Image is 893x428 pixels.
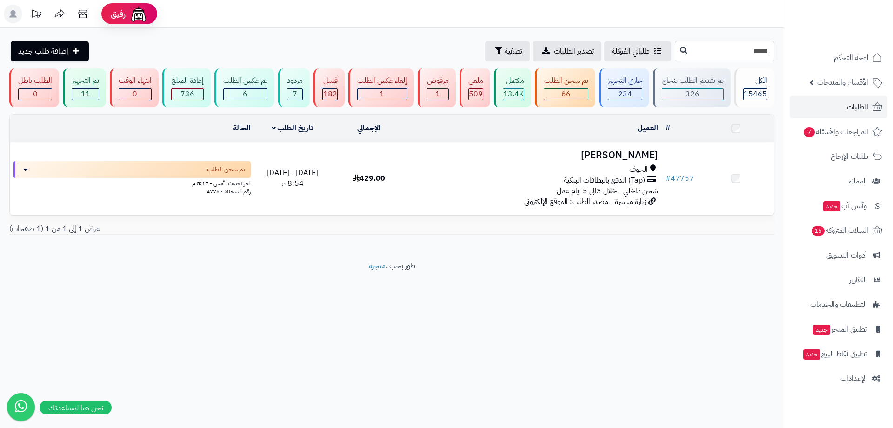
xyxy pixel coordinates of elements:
span: طلبات الإرجاع [831,150,868,163]
div: 11 [72,89,98,100]
span: تطبيق نقاط البيع [802,347,867,360]
div: مردود [287,75,303,86]
a: تم شحن الطلب 66 [533,68,597,107]
a: مكتمل 13.4K [492,68,533,107]
div: جاري التجهيز [608,75,642,86]
span: 326 [686,88,700,100]
span: تصدير الطلبات [554,46,594,57]
div: تم التجهيز [72,75,99,86]
a: العميل [638,122,658,134]
span: 7 [293,88,297,100]
a: تحديثات المنصة [25,5,48,26]
button: تصفية [485,41,530,61]
div: 7 [287,89,302,100]
div: 1 [427,89,448,100]
span: 0 [133,88,137,100]
div: 13386 [503,89,524,100]
a: تطبيق المتجرجديد [790,318,887,340]
div: عرض 1 إلى 1 من 1 (1 صفحات) [2,224,392,234]
a: طلبات الإرجاع [790,145,887,168]
span: وآتس آب [822,199,867,212]
div: 0 [19,89,52,100]
span: زيارة مباشرة - مصدر الطلب: الموقع الإلكتروني [524,196,646,207]
span: 1 [435,88,440,100]
span: 736 [180,88,194,100]
span: 13.4K [503,88,524,100]
img: logo-2.png [830,26,884,46]
span: شحن داخلي - خلال 3الى 5 ايام عمل [557,185,658,197]
div: 0 [119,89,151,100]
a: تم عكس الطلب 6 [213,68,276,107]
a: المراجعات والأسئلة7 [790,121,887,143]
span: إضافة طلب جديد [18,46,68,57]
a: # [666,122,670,134]
div: 234 [608,89,642,100]
div: الكل [743,75,767,86]
span: جديد [823,201,840,211]
a: إلغاء عكس الطلب 1 [347,68,416,107]
a: التقارير [790,269,887,291]
a: جاري التجهيز 234 [597,68,651,107]
div: 6 [224,89,267,100]
div: 182 [323,89,337,100]
div: انتهاء الوقت [119,75,152,86]
div: تم تقديم الطلب بنجاح [662,75,723,86]
span: تصفية [505,46,522,57]
a: العملاء [790,170,887,192]
span: العملاء [849,175,867,188]
span: 1 [380,88,384,100]
div: اخر تحديث: أمس - 5:17 م [13,178,251,188]
img: ai-face.png [129,5,148,23]
a: تصدير الطلبات [533,41,601,61]
a: تاريخ الطلب [272,122,314,134]
div: إعادة المبلغ [171,75,203,86]
span: 15465 [744,88,767,100]
a: تم التجهيز 11 [61,68,107,107]
a: الإجمالي [357,122,380,134]
a: الطلبات [790,96,887,118]
span: رفيق [111,8,126,20]
a: وآتس آبجديد [790,195,887,217]
span: التطبيقات والخدمات [810,298,867,311]
a: انتهاء الوقت 0 [108,68,160,107]
a: ملغي 509 [458,68,492,107]
a: إعادة المبلغ 736 [160,68,212,107]
span: المراجعات والأسئلة [803,125,868,138]
span: 234 [618,88,632,100]
span: جديد [803,349,820,360]
a: الطلب باطل 0 [7,68,61,107]
a: لوحة التحكم [790,47,887,69]
a: تطبيق نقاط البيعجديد [790,343,887,365]
span: 429.00 [353,173,385,184]
span: لوحة التحكم [834,51,868,64]
span: الطلبات [847,101,868,114]
span: السلات المتروكة [811,224,868,237]
div: 326 [662,89,723,100]
a: إضافة طلب جديد [11,41,89,61]
span: جديد [813,325,830,335]
span: التقارير [849,273,867,286]
div: إلغاء عكس الطلب [357,75,407,86]
a: الكل15465 [733,68,776,107]
span: 6 [243,88,247,100]
a: مرفوض 1 [416,68,457,107]
div: 1 [358,89,407,100]
span: الإعدادات [840,372,867,385]
span: الجوف [629,164,648,175]
span: طلباتي المُوكلة [612,46,650,57]
div: فشل [322,75,337,86]
a: أدوات التسويق [790,244,887,266]
a: متجرة [369,260,386,272]
span: 11 [81,88,90,100]
span: رقم الشحنة: 47757 [207,187,251,196]
span: 7 [804,127,815,137]
span: تم شحن الطلب [207,165,245,174]
span: [DATE] - [DATE] 8:54 م [267,167,318,189]
div: تم عكس الطلب [223,75,267,86]
div: 66 [544,89,587,100]
span: 66 [561,88,571,100]
div: مرفوض [427,75,448,86]
div: الطلب باطل [18,75,52,86]
a: #47757 [666,173,694,184]
a: فشل 182 [312,68,346,107]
